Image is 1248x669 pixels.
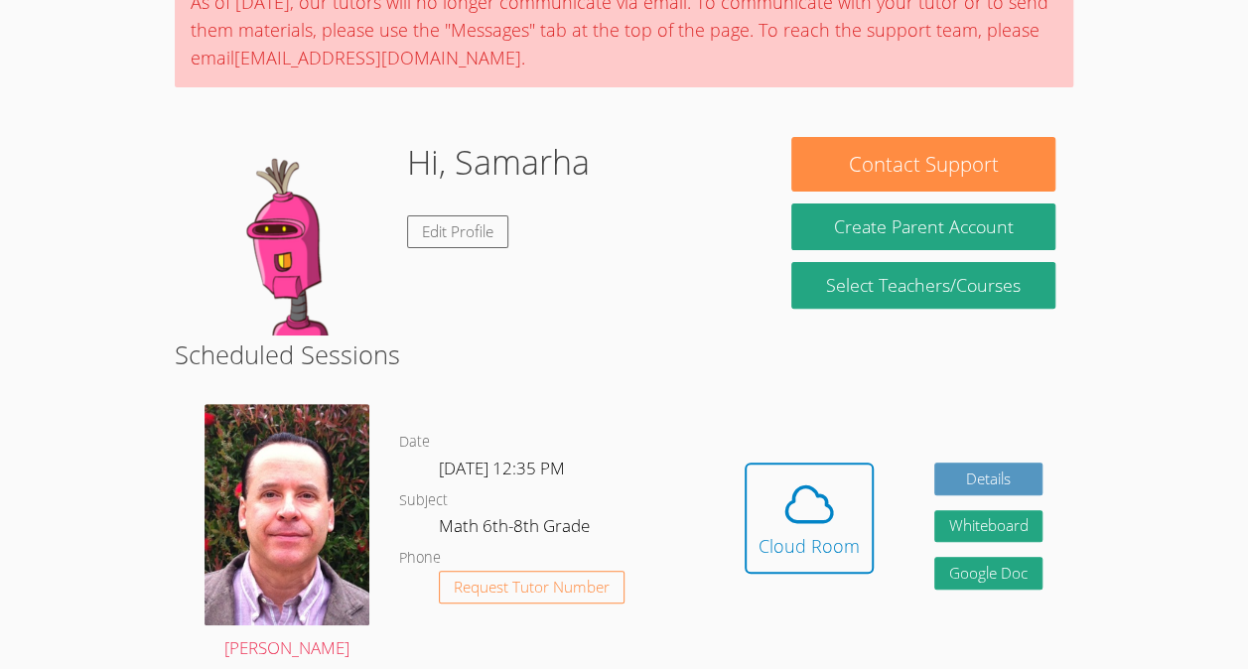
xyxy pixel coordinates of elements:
button: Create Parent Account [791,203,1054,250]
a: Edit Profile [407,215,508,248]
button: Whiteboard [934,510,1043,543]
button: Contact Support [791,137,1054,192]
h2: Scheduled Sessions [175,335,1073,373]
dt: Date [399,430,430,455]
a: [PERSON_NAME] [205,404,369,662]
a: Details [934,463,1043,495]
img: avatar.png [205,404,369,625]
dt: Subject [399,488,448,513]
div: Cloud Room [759,532,860,560]
button: Request Tutor Number [439,571,624,603]
img: default.png [193,137,391,335]
a: Google Doc [934,557,1043,590]
dd: Math 6th-8th Grade [439,512,594,546]
span: Request Tutor Number [454,580,610,595]
h1: Hi, Samarha [407,137,590,188]
dt: Phone [399,546,441,571]
span: [DATE] 12:35 PM [439,457,565,479]
button: Cloud Room [745,463,874,574]
a: Select Teachers/Courses [791,262,1054,309]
